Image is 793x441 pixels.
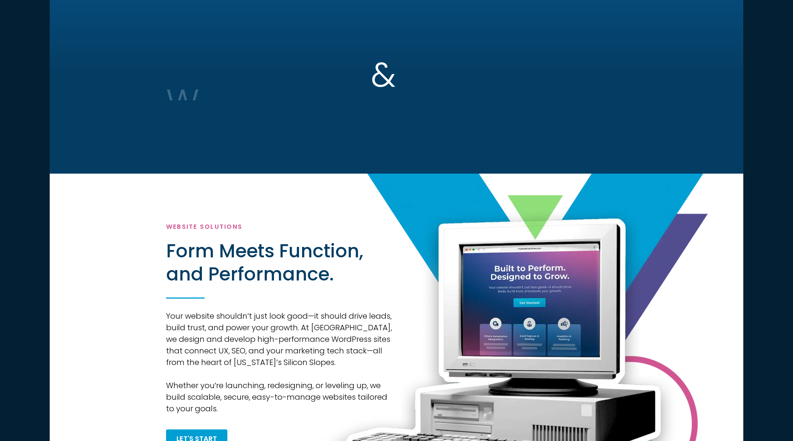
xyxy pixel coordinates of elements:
[166,310,392,414] p: Your website shouldn’t just look good—it should drive leads, build trust, and power your growth. ...
[166,240,392,286] h2: Form Meets Function, and Performance.
[166,59,457,142] h1: &
[166,223,392,230] h4: Website Solutions
[166,86,199,127] span: W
